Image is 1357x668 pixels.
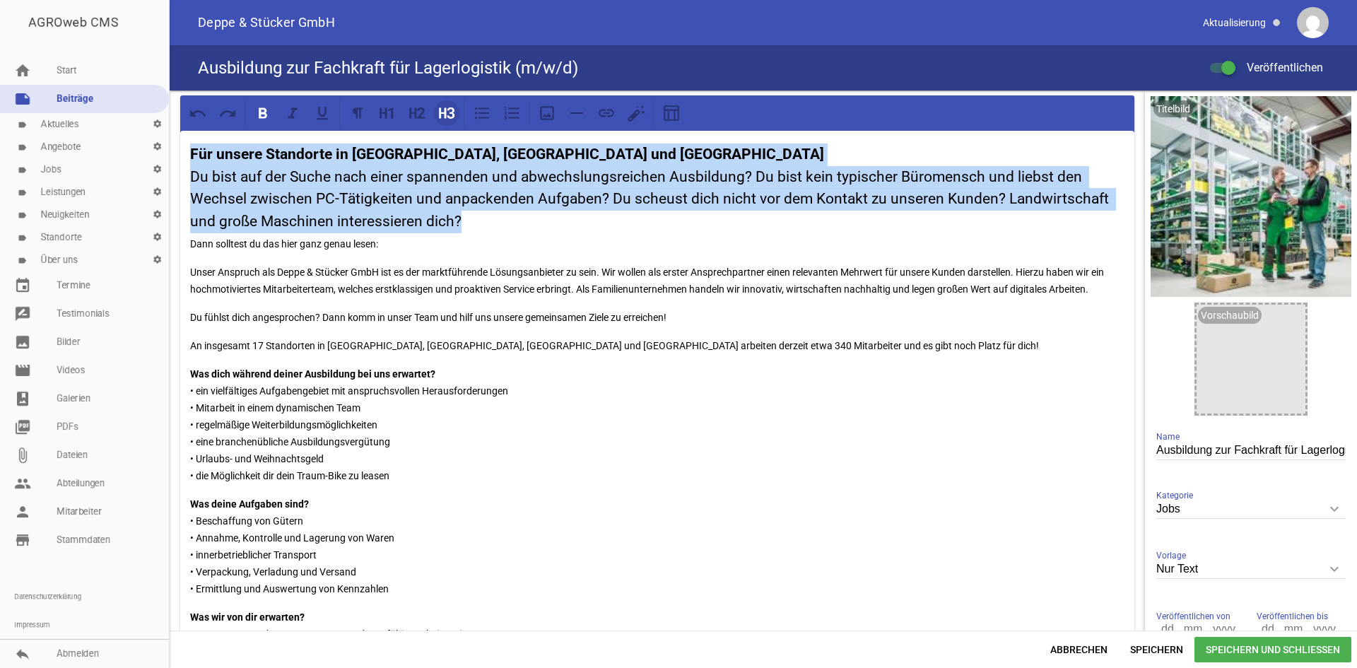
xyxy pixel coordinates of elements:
span: Speichern und Schließen [1194,637,1351,662]
strong: Was dich während deiner Ausbildung bei uns erwartet? [190,368,435,380]
i: settings [146,113,169,136]
i: settings [146,158,169,181]
span: Veröffentlichen [1230,61,1323,74]
span: Speichern [1119,637,1194,662]
h4: Ausbildung zur Fachkraft für Lagerlogistik (m/w/d) [198,57,578,79]
i: event [14,277,31,294]
p: Dann solltest du das hier ganz genau lesen: [190,235,1124,252]
p: • Beschaffung von Gütern • Annahme, Kontrolle und Lagerung von Waren • innerbetrieblicher Transpo... [190,496,1124,597]
i: settings [146,181,169,204]
i: label [18,233,27,242]
i: attach_file [14,447,31,464]
p: • ein vielfältiges Aufgabengebiet mit anspruchsvollen Herausforderungen • Mitarbeit in einem dyna... [190,365,1124,484]
i: label [18,256,27,265]
i: rate_review [14,305,31,322]
span: Veröffentlichen bis [1257,609,1328,623]
i: photo_album [14,390,31,407]
i: settings [146,226,169,249]
h3: Du bist auf der Suche nach einer spannenden und abwechslungsreichen Ausbildung? Du bist kein typi... [190,143,1124,233]
i: keyboard_arrow_down [1323,558,1346,580]
p: An insgesamt 17 Standorten in [GEOGRAPHIC_DATA], [GEOGRAPHIC_DATA], [GEOGRAPHIC_DATA] und [GEOGRA... [190,337,1124,354]
input: mm [1180,620,1206,638]
i: people [14,475,31,492]
i: label [18,211,27,220]
div: Vorschaubild [1198,307,1262,324]
i: label [18,165,27,175]
i: label [18,120,27,129]
i: label [18,188,27,197]
p: Du fühlst dich angesprochen? Dann komm in unser Team und hilf uns unsere gemeinsamen Ziele zu err... [190,309,1124,326]
i: store_mall_directory [14,532,31,549]
i: label [18,143,27,152]
span: Veröffentlichen von [1156,609,1230,623]
i: movie [14,362,31,379]
span: Deppe & Stücker GmbH [198,16,335,29]
i: person [14,503,31,520]
strong: Was deine Aufgaben sind? [190,498,309,510]
i: home [14,62,31,79]
p: Unser Anspruch als Deppe & Stücker GmbH ist es der marktführende Lösungsanbieter zu sein. Wir wol... [190,264,1124,298]
i: settings [146,249,169,271]
i: keyboard_arrow_down [1323,498,1346,520]
input: yyyy [1306,620,1341,638]
span: Abbrechen [1039,637,1119,662]
strong: Für unsere Standorte in [GEOGRAPHIC_DATA], [GEOGRAPHIC_DATA] und [GEOGRAPHIC_DATA] [190,146,824,163]
div: Titelbild [1153,100,1193,117]
input: dd [1156,620,1180,638]
input: mm [1281,620,1306,638]
strong: Was wir von dir erwarten? [190,611,305,623]
i: note [14,90,31,107]
i: reply [14,645,31,662]
i: image [14,334,31,351]
i: settings [146,204,169,226]
i: settings [146,136,169,158]
input: yyyy [1206,620,1241,638]
i: picture_as_pdf [14,418,31,435]
input: dd [1257,620,1281,638]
